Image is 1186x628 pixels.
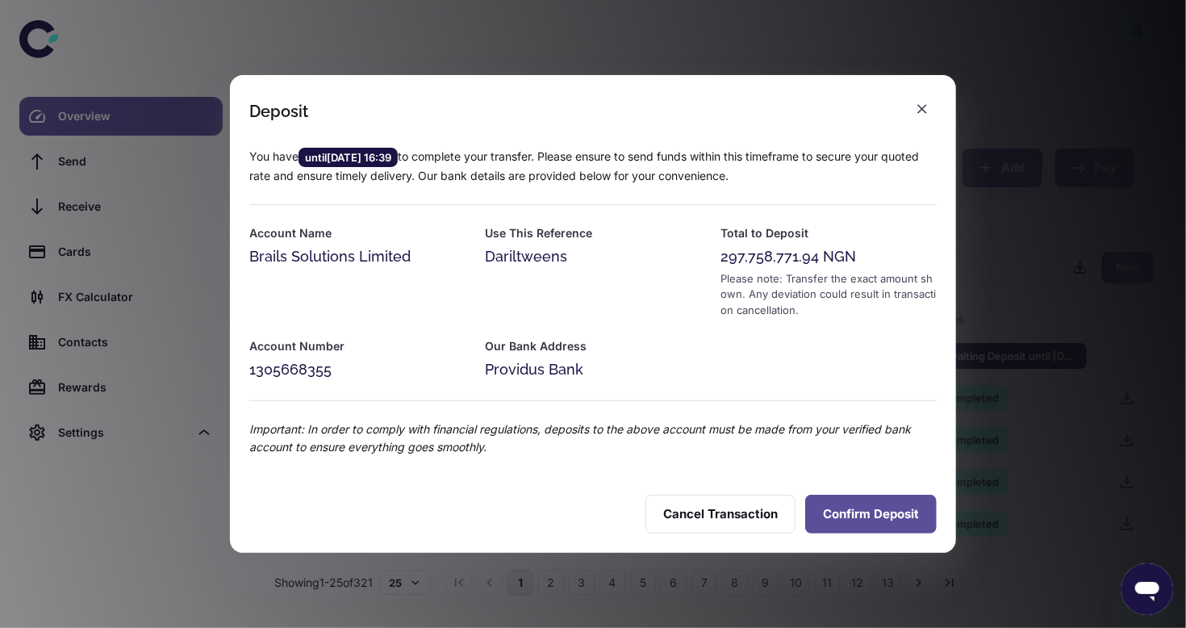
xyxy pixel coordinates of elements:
[249,245,466,268] div: Brails Solutions Limited
[249,224,466,242] h6: Account Name
[249,148,937,185] p: You have to complete your transfer. Please ensure to send funds within this timeframe to secure y...
[485,337,701,355] h6: Our Bank Address
[485,358,701,381] div: Providus Bank
[249,337,466,355] h6: Account Number
[720,224,937,242] h6: Total to Deposit
[1121,563,1173,615] iframe: Button to launch messaging window, conversation in progress
[249,358,466,381] div: 1305668355
[485,224,701,242] h6: Use This Reference
[720,271,937,319] div: Please note: Transfer the exact amount shown. Any deviation could result in transaction cancellat...
[805,495,937,534] button: Confirm Deposit
[645,495,796,534] button: Cancel Transaction
[485,245,701,268] div: Dariltweens
[720,245,937,268] div: 297,758,771.94 NGN
[249,102,308,121] div: Deposit
[299,149,398,165] span: until [DATE] 16:39
[249,421,937,456] p: Important: In order to comply with financial regulations, deposits to the above account must be m...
